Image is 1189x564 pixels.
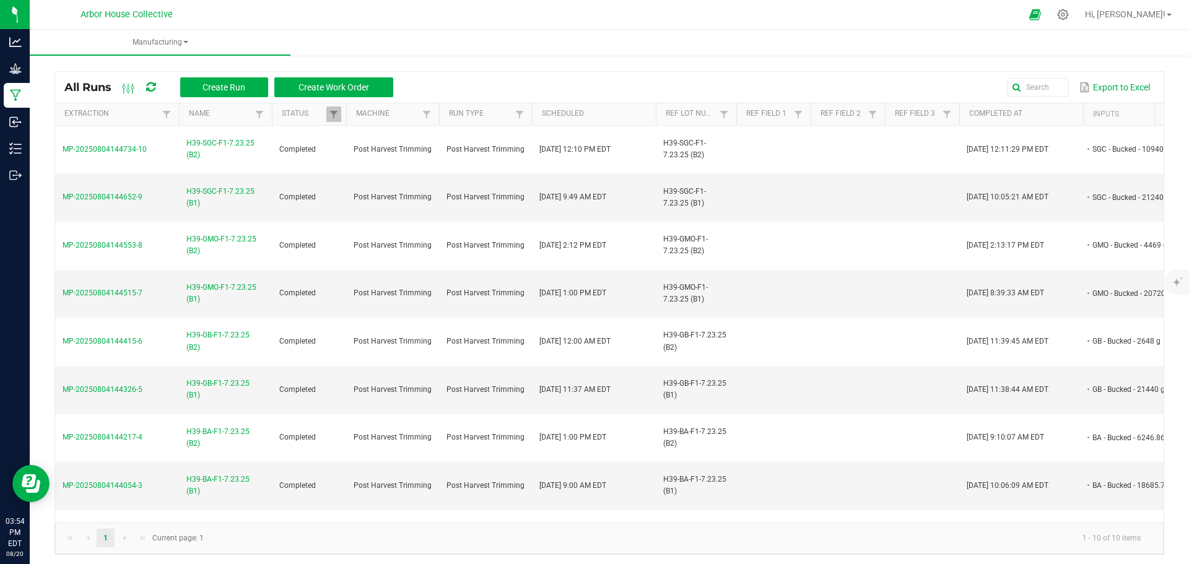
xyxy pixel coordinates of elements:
a: StatusSortable [282,109,326,119]
a: ScheduledSortable [542,109,651,119]
span: Post Harvest Trimming [354,193,432,201]
span: Post Harvest Trimming [354,433,432,441]
span: Post Harvest Trimming [446,385,525,394]
span: Completed [279,481,316,490]
span: Arbor House Collective [81,9,173,20]
span: [DATE] 1:00 PM EDT [539,289,606,297]
a: Ref Field 1Sortable [746,109,790,119]
a: MachineSortable [356,109,419,119]
span: H39-GMO-F1-7.23.25 (B1) [186,282,264,305]
a: Run TypeSortable [449,109,512,119]
span: H39-BA-F1-7.23.25 (B1) [663,475,726,495]
input: Search [1007,78,1069,97]
span: [DATE] 12:11:29 PM EDT [967,145,1048,154]
a: Filter [159,106,174,122]
span: [DATE] 12:10 PM EDT [539,145,611,154]
span: [DATE] 9:10:07 AM EDT [967,433,1044,441]
span: H39-GB-F1-7.23.25 (B2) [663,331,726,351]
a: Manufacturing [30,30,290,56]
span: [DATE] 2:13:17 PM EDT [967,241,1044,249]
p: 08/20 [6,549,24,558]
a: Filter [716,106,731,122]
a: Filter [791,106,806,122]
a: Filter [419,106,434,122]
span: [DATE] 2:12 PM EDT [539,241,606,249]
span: H39-BA-F1-7.23.25 (B1) [186,474,264,497]
span: Post Harvest Trimming [446,481,525,490]
inline-svg: Analytics [9,36,22,48]
a: Filter [939,106,954,122]
inline-svg: Outbound [9,169,22,181]
a: Filter [865,106,880,122]
a: Ref Field 2Sortable [821,109,865,119]
a: Completed AtSortable [969,109,1078,119]
p: 03:54 PM EDT [6,516,24,549]
span: H39-SGC-F1-7.23.25 (B2) [663,139,706,159]
span: MP-20250804144652-9 [63,193,142,201]
span: Hi, [PERSON_NAME]! [1085,9,1165,19]
span: [DATE] 12:00 AM EDT [539,337,611,345]
span: Post Harvest Trimming [354,337,432,345]
span: Post Harvest Trimming [446,433,525,441]
span: [DATE] 9:49 AM EDT [539,193,606,201]
span: H39-GB-F1-7.23.25 (B1) [663,379,726,399]
span: Completed [279,193,316,201]
span: Post Harvest Trimming [446,337,525,345]
li: GMO - Bucked - 4469 g [1091,239,1188,251]
span: Post Harvest Trimming [446,193,525,201]
li: GMO - Bucked - 20720 g [1091,287,1188,300]
span: [DATE] 11:37 AM EDT [539,385,611,394]
span: Post Harvest Trimming [446,289,525,297]
span: Completed [279,241,316,249]
span: MP-20250804144326-5 [63,385,142,394]
span: [DATE] 11:39:45 AM EDT [967,337,1048,345]
span: Completed [279,385,316,394]
span: H39-SGC-F1-7.23.25 (B2) [186,137,264,161]
a: Ref Lot NumberSortable [666,109,716,119]
span: Create Run [203,82,245,92]
span: H39-GMO-F1-7.23.25 (B2) [663,235,708,255]
li: SGC - Bucked - 10940 g [1091,143,1188,155]
span: [DATE] 9:00 AM EDT [539,481,606,490]
li: SGC - Bucked - 21240 g [1091,191,1188,204]
span: MP-20250804144054-3 [63,481,142,490]
span: H39-GB-F1-7.23.25 (B1) [186,378,264,401]
a: ExtractionSortable [64,109,159,119]
a: Filter [326,106,341,122]
span: Completed [279,433,316,441]
span: H39-GB-F1-7.23.25 (B2) [186,329,264,353]
inline-svg: Inventory [9,142,22,155]
span: Completed [279,145,316,154]
a: Filter [512,106,527,122]
li: GB - Bucked - 2648 g [1091,335,1188,347]
kendo-pager-info: 1 - 10 of 10 items [211,528,1151,549]
span: H39-GMO-F1-7.23.25 (B1) [663,283,708,303]
span: Post Harvest Trimming [354,385,432,394]
span: MP-20250804144734-10 [63,145,147,154]
iframe: Resource center [12,465,50,502]
button: Create Run [180,77,268,97]
span: H39-SGC-F1-7.23.25 (B1) [663,187,706,207]
inline-svg: Manufacturing [9,89,22,102]
a: NameSortable [189,109,251,119]
a: Ref Field 3Sortable [895,109,939,119]
span: Completed [279,289,316,297]
li: BA - Bucked - 18685.72 g [1091,479,1188,492]
a: Filter [252,106,267,122]
div: Manage settings [1055,9,1071,20]
span: [DATE] 1:00 PM EDT [539,433,606,441]
span: MP-20250804144515-7 [63,289,142,297]
span: Post Harvest Trimming [446,241,525,249]
span: [DATE] 11:38:44 AM EDT [967,385,1048,394]
span: Manufacturing [30,37,290,48]
a: Page 1 [97,529,115,547]
button: Create Work Order [274,77,393,97]
kendo-pager: Current page: 1 [55,523,1164,554]
inline-svg: Inbound [9,116,22,128]
span: Open Ecommerce Menu [1021,2,1049,27]
span: MP-20250804144553-8 [63,241,142,249]
span: Post Harvest Trimming [354,145,432,154]
span: MP-20250804144217-4 [63,433,142,441]
span: H39-BA-F1-7.23.25 (B2) [663,427,726,448]
span: [DATE] 10:06:09 AM EDT [967,481,1048,490]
